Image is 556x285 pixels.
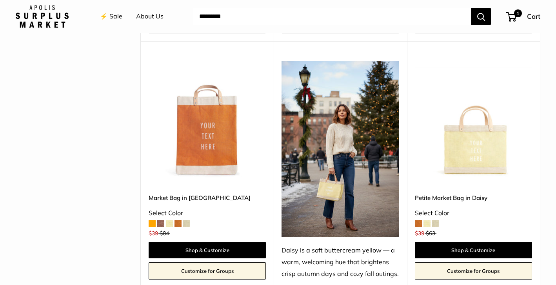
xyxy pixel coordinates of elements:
[415,230,424,237] span: $39
[471,8,491,25] button: Search
[149,207,266,219] div: Select Color
[149,61,266,178] img: description_Make it yours with custom, printed text.
[507,10,540,23] a: 1 Cart
[282,245,399,280] div: Daisy is a soft buttercream yellow — a warm, welcoming hue that brightens crisp autumn days and c...
[415,207,532,219] div: Select Color
[426,230,435,237] span: $63
[514,9,522,17] span: 1
[149,193,266,202] a: Market Bag in [GEOGRAPHIC_DATA]
[193,8,471,25] input: Search...
[527,12,540,20] span: Cart
[149,242,266,258] a: Shop & Customize
[415,262,532,280] a: Customize for Groups
[415,193,532,202] a: Petite Market Bag in Daisy
[136,11,164,22] a: About Us
[149,230,158,237] span: $39
[415,61,532,178] a: Petite Market Bag in DaisyPetite Market Bag in Daisy
[149,262,266,280] a: Customize for Groups
[160,230,169,237] span: $84
[415,61,532,178] img: Petite Market Bag in Daisy
[16,5,69,28] img: Apolis: Surplus Market
[415,242,532,258] a: Shop & Customize
[149,61,266,178] a: description_Make it yours with custom, printed text.Market Bag in Citrus
[282,61,399,237] img: Daisy is a soft buttercream yellow — a warm, welcoming hue that brightens crisp autumn days and c...
[100,11,122,22] a: ⚡️ Sale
